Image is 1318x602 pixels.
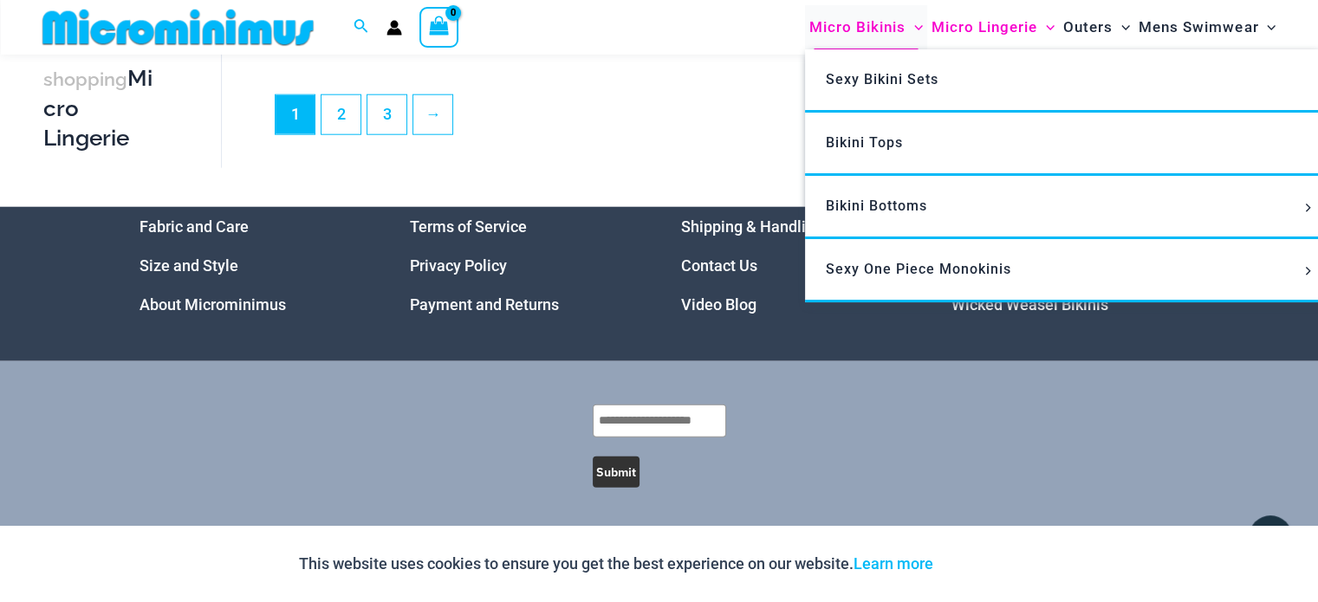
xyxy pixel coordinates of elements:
a: Account icon link [386,20,402,36]
button: Submit [593,456,640,488]
a: Page 2 [321,95,360,134]
nav: Site Navigation [802,3,1283,52]
a: → [413,95,452,134]
a: Page 3 [367,95,406,134]
a: Video Blog [681,295,756,314]
span: Bikini Tops [826,134,903,151]
span: Menu Toggle [906,5,923,49]
span: Sexy One Piece Monokinis [826,261,1011,277]
a: About Microminimus [140,295,286,314]
span: shopping [43,68,127,90]
a: Learn more [854,554,933,573]
a: Wicked Weasel Bikinis [951,295,1108,314]
span: Menu Toggle [1298,204,1317,212]
span: Mens Swimwear [1139,5,1258,49]
span: Menu Toggle [1037,5,1055,49]
a: Privacy Policy [410,256,507,275]
a: Terms of Service [410,217,527,236]
a: Contact Us [681,256,757,275]
p: This website uses cookies to ensure you get the best experience on our website. [299,551,933,577]
span: Menu Toggle [1298,267,1317,275]
a: Shipping & Handling [681,217,823,236]
aside: Footer Widget 3 [681,207,909,324]
a: Mens SwimwearMenu ToggleMenu Toggle [1134,5,1280,49]
a: Search icon link [354,16,369,38]
span: Outers [1063,5,1113,49]
nav: Menu [140,207,367,324]
span: Menu Toggle [1113,5,1130,49]
h3: Micro Lingerie [43,64,160,152]
button: Accept [946,543,1020,585]
nav: Menu [681,207,909,324]
a: Fabric and Care [140,217,249,236]
nav: Menu [410,207,638,324]
aside: Footer Widget 2 [410,207,638,324]
span: Menu Toggle [1258,5,1276,49]
a: Micro LingerieMenu ToggleMenu Toggle [927,5,1059,49]
span: Page 1 [276,95,315,134]
span: Bikini Bottoms [826,197,927,214]
a: Payment and Returns [410,295,559,314]
span: Sexy Bikini Sets [826,71,938,87]
nav: Product Pagination [274,94,1282,145]
aside: Footer Widget 1 [140,207,367,324]
span: Micro Bikinis [809,5,906,49]
a: OutersMenu ToggleMenu Toggle [1059,5,1134,49]
a: Micro BikinisMenu ToggleMenu Toggle [805,5,927,49]
a: Size and Style [140,256,238,275]
a: View Shopping Cart, empty [419,7,459,47]
span: Micro Lingerie [932,5,1037,49]
img: MM SHOP LOGO FLAT [36,8,321,47]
